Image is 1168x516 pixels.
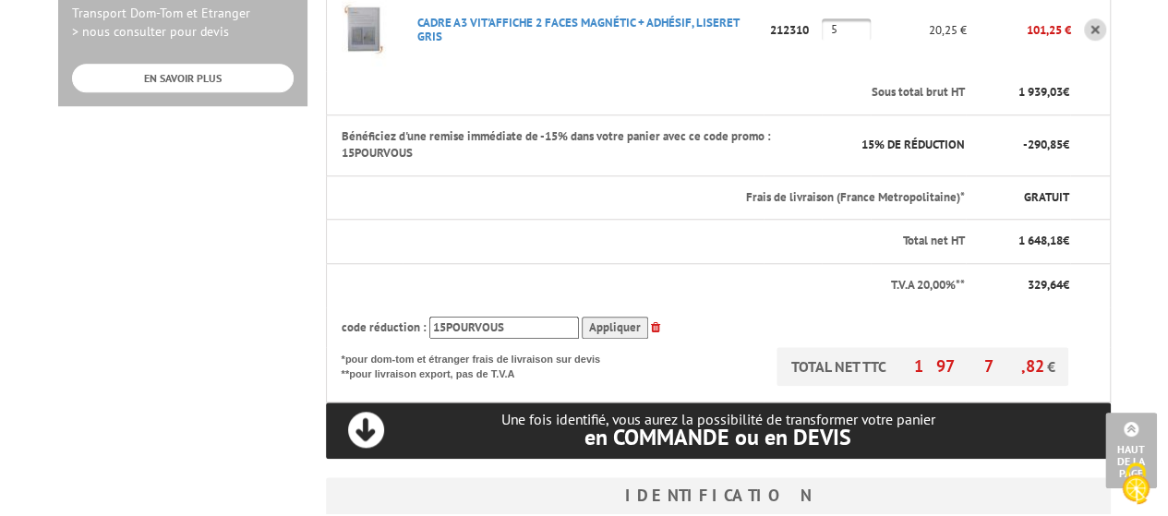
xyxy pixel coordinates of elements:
p: € [981,277,1068,294]
button: Cookies (fenêtre modale) [1103,453,1168,516]
a: CADRE A3 VIT'AFFICHE 2 FACES MAGNéTIC + ADHéSIF, LISERET GRIS [417,15,739,44]
p: € [981,233,1068,250]
span: code réduction : [342,319,427,335]
th: Bénéficiez d'une remise immédiate de -15% dans votre panier avec ce code promo : 15POURVOUS [326,114,822,175]
p: 101,25 € [966,14,1070,46]
p: 20,25 € [871,14,966,46]
span: > nous consulter pour devis [72,23,229,40]
p: TOTAL NET TTC € [777,347,1068,386]
p: - € [981,137,1068,154]
span: 15 [861,137,873,152]
span: 1 939,03 [1017,84,1062,100]
p: Transport Dom-Tom et Etranger [72,4,294,41]
p: Frais de livraison (France Metropolitaine)* [417,189,965,207]
p: *pour dom-tom et étranger frais de livraison sur devis **pour livraison export, pas de T.V.A [342,347,619,381]
span: 290,85 [1027,137,1062,152]
a: Haut de la page [1105,413,1157,488]
span: GRATUIT [1023,189,1068,205]
p: 212310 [764,14,822,46]
p: Total net HT [342,233,965,250]
input: Appliquer [582,317,648,340]
p: Une fois identifié, vous aurez la possibilité de transformer votre panier [326,411,1111,449]
p: % DE RÉDUCTION [837,137,964,154]
span: 1 648,18 [1017,233,1062,248]
img: Cookies (fenêtre modale) [1113,461,1159,507]
span: en COMMANDE ou en DEVIS [584,423,851,451]
span: 329,64 [1027,277,1062,293]
span: 1 977,82 [913,355,1046,377]
h3: Identification [326,477,1111,514]
p: T.V.A 20,00%** [342,277,965,294]
th: Sous total brut HT [403,71,967,114]
a: EN SAVOIR PLUS [72,64,294,92]
p: € [981,84,1068,102]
